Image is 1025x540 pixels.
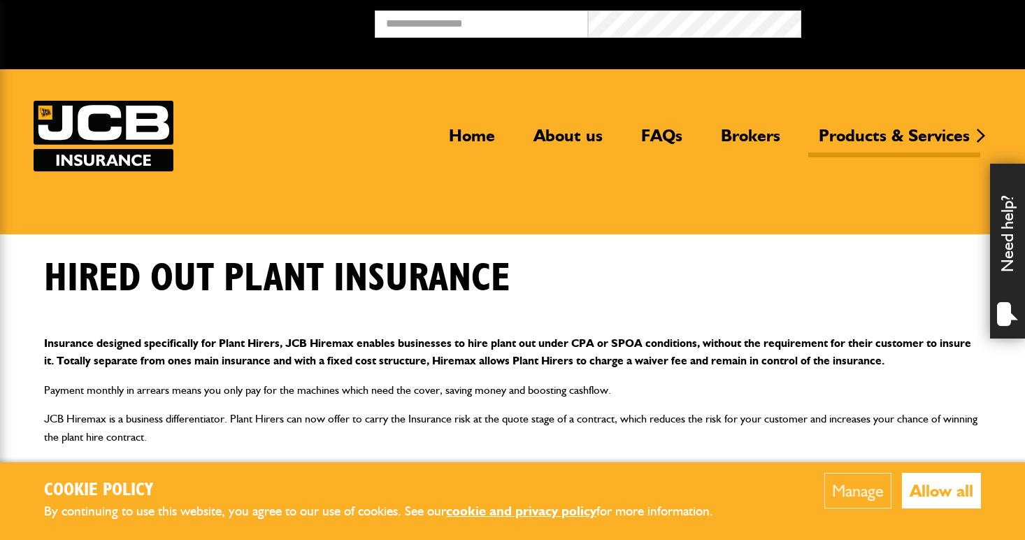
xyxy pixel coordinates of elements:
h2: Cookie Policy [44,480,736,502]
div: Need help? [990,164,1025,339]
a: Brokers [710,125,791,157]
a: Email us [44,460,85,473]
p: JCB Hiremax is a business differentiator. Plant Hirers can now offer to carry the Insurance risk ... [44,410,981,446]
h1: Hired out plant insurance [44,255,510,302]
button: Broker Login [801,10,1015,32]
p: Payment monthly in arrears means you only pay for the machines which need the cover, saving money... [44,381,981,399]
button: Allow all [902,473,981,509]
button: Manage [824,473,891,509]
a: cookie and privacy policy [446,503,596,519]
p: Insurance designed specifically for Plant Hirers, JCB Hiremax enables businesses to hire plant ou... [44,334,981,370]
a: JCB Insurance Services [34,101,173,171]
a: Home [438,125,506,157]
a: FAQs [631,125,693,157]
a: Products & Services [808,125,980,157]
p: By continuing to use this website, you agree to our use of cookies. See our for more information. [44,501,736,523]
p: , phone [PHONE_NUMBER] or to arrange a meeting. [44,457,981,476]
img: JCB Insurance Services logo [34,101,173,171]
a: contact your local expert [231,460,358,473]
a: About us [523,125,613,157]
